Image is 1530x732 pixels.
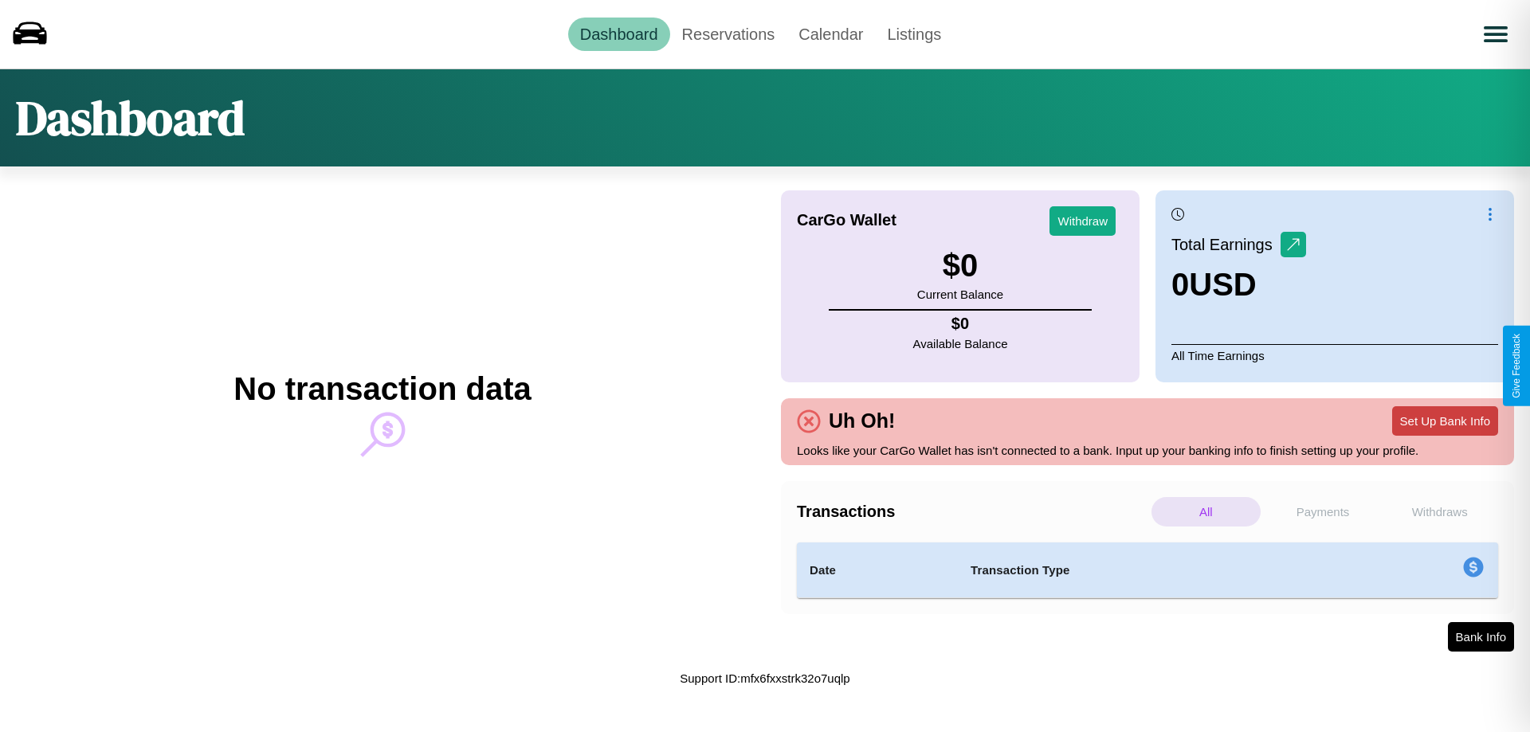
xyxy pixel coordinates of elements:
p: All Time Earnings [1171,344,1498,366]
a: Reservations [670,18,787,51]
button: Bank Info [1448,622,1514,652]
button: Withdraw [1049,206,1116,236]
h3: 0 USD [1171,267,1306,303]
p: Total Earnings [1171,230,1281,259]
h4: CarGo Wallet [797,211,896,229]
h4: $ 0 [913,315,1008,333]
p: Payments [1269,497,1378,526]
button: Set Up Bank Info [1392,406,1498,436]
p: Current Balance [917,284,1003,305]
table: simple table [797,542,1498,598]
h4: Transactions [797,503,1147,521]
a: Listings [875,18,953,51]
p: Available Balance [913,333,1008,354]
p: Support ID: mfx6fxxstrk32o7uqlp [680,667,849,689]
h4: Transaction Type [971,561,1332,580]
a: Dashboard [568,18,670,51]
h3: $ 0 [917,248,1003,284]
h4: Date [810,561,945,580]
div: Give Feedback [1511,334,1522,398]
a: Calendar [787,18,875,51]
button: Open menu [1473,12,1518,57]
h4: Uh Oh! [821,409,903,433]
p: Withdraws [1385,497,1494,526]
p: All [1151,497,1261,526]
h1: Dashboard [16,85,245,151]
p: Looks like your CarGo Wallet has isn't connected to a bank. Input up your banking info to finish ... [797,440,1498,461]
h2: No transaction data [233,371,531,407]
